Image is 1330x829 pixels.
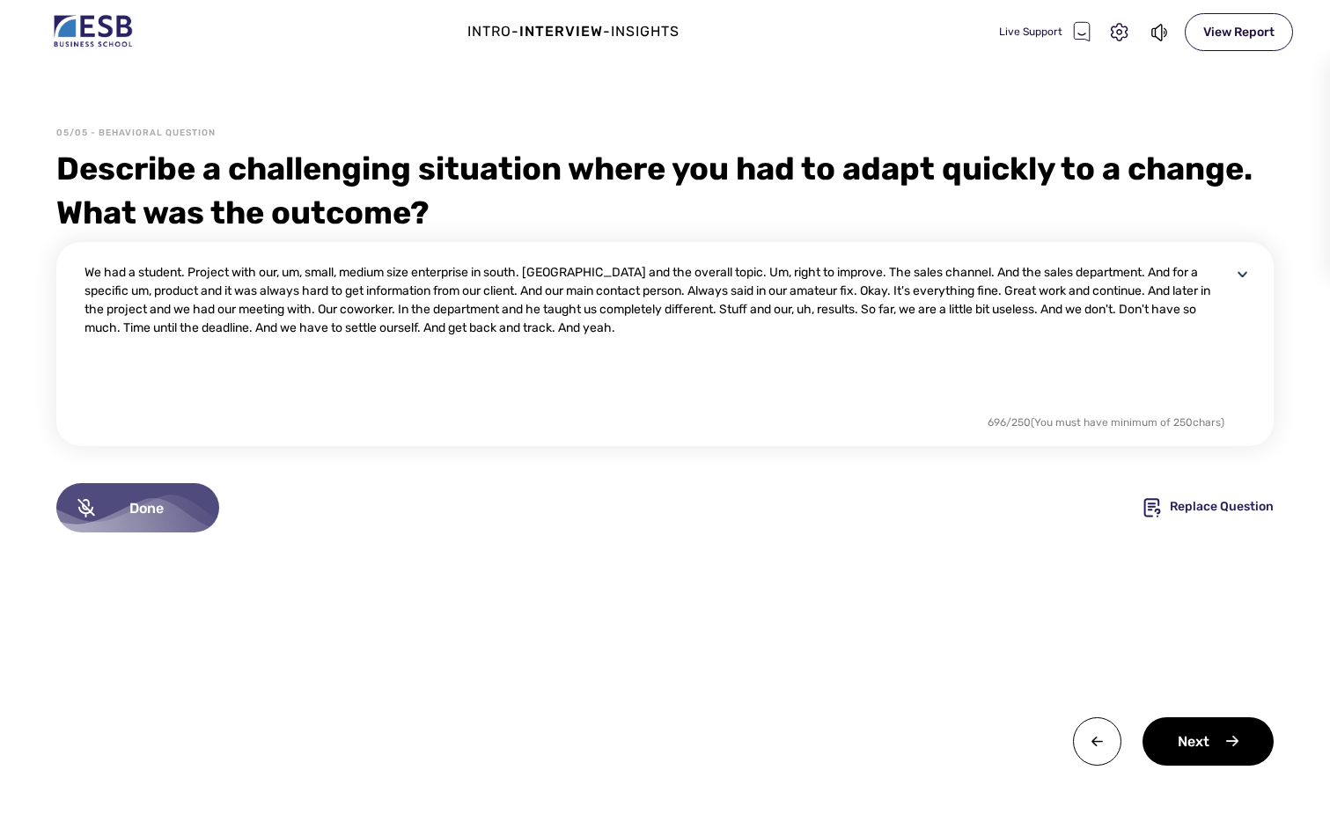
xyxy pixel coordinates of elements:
span: Done [95,500,198,517]
div: 05/05 - Behavioral Question [56,127,216,140]
div: Insights [611,21,680,42]
img: twa0v+wMBzw8O7hXOoXfZwY4Rs7V4QQI7OXhSEnh6TzU1B8CMcie5QIvElVkpoMP8DJr7EI0p8Ns6ryRf5n4wFbqwEIwXmb+H... [1073,717,1121,766]
div: Live Support [999,21,1091,42]
div: 696 / 250 (You must have minimum of 250 chars) [988,414,1224,430]
div: Replace Question [1170,497,1274,518]
div: - [511,21,519,42]
div: Intro [467,21,511,42]
img: disclosure [1231,263,1253,285]
div: Interview [519,21,603,42]
div: Describe a challenging situation where you had to adapt quickly to a change. What was the outcome? [56,147,1274,235]
img: logo [42,11,148,52]
div: - [603,21,611,42]
div: View Report [1185,13,1293,51]
div: Next [1143,717,1274,766]
div: We had a student. Project with our, um, small, medium size enterprise in south. [GEOGRAPHIC_DATA]... [85,263,1231,411]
